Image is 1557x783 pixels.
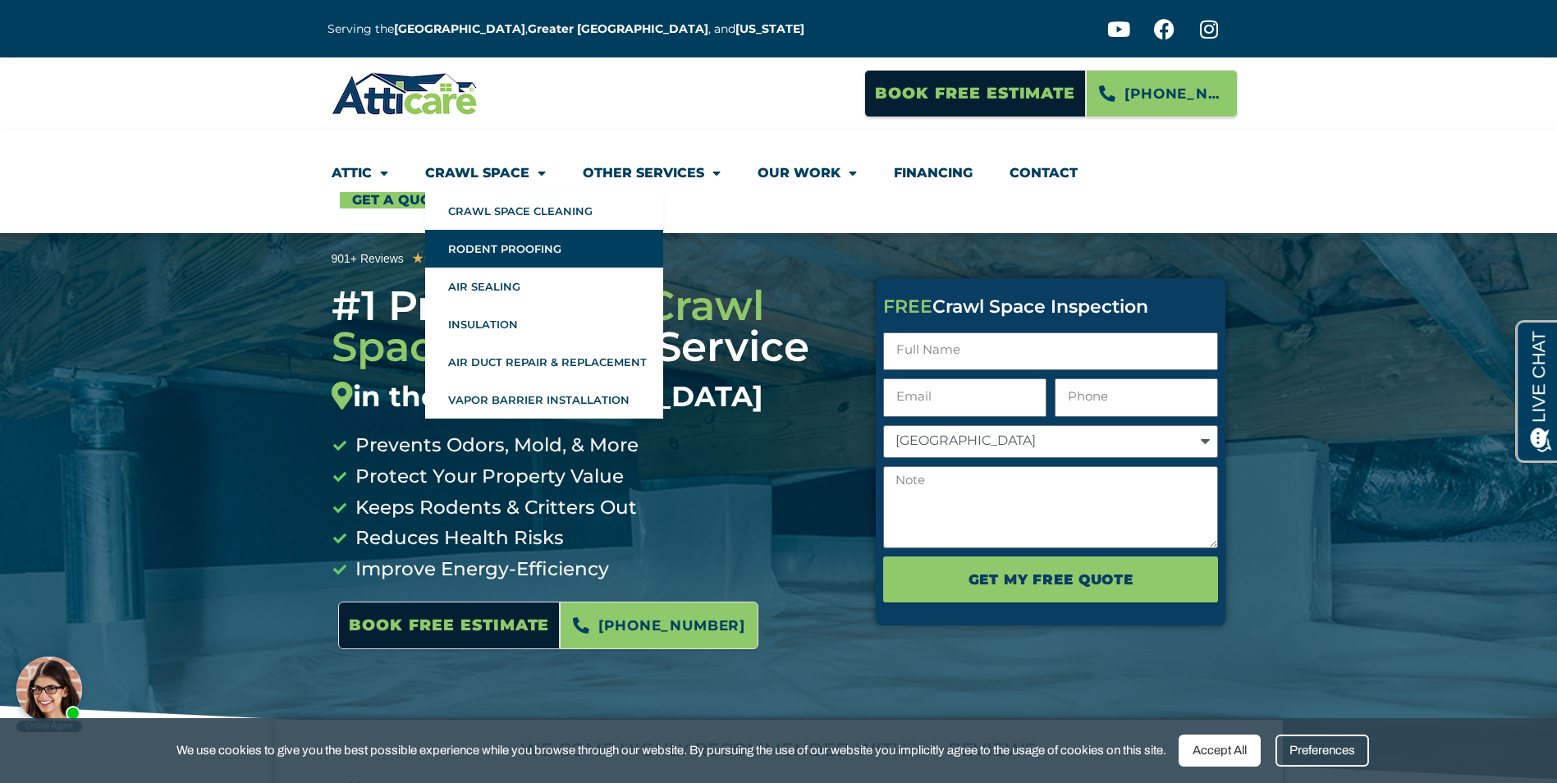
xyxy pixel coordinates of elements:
input: Email [883,378,1046,417]
div: Accept All [1179,735,1261,767]
iframe: Chat Invitation [8,611,271,734]
a: Air Duct Repair & Replacement [425,343,663,381]
i: ★ [412,248,424,269]
span: Opens a chat window [40,13,132,34]
input: Only numbers and phone characters (#, -, *, etc) are accepted. [1055,378,1218,417]
a: Greater [GEOGRAPHIC_DATA] [528,21,708,36]
input: Full Name [883,332,1218,371]
nav: Menu [332,154,1226,208]
div: 901+ Reviews [332,250,404,268]
span: Get My FREE Quote [969,565,1133,593]
span: Keeps Rodents & Critters Out [351,492,637,524]
a: Attic [332,154,388,192]
i: ★ [424,248,435,269]
a: Book Free Estimate [864,70,1086,117]
span: Protect Your Property Value [351,461,624,492]
a: Insulation [425,305,663,343]
div: Crawl Space Inspection [883,298,1218,316]
a: Financing [894,154,973,192]
a: Crawl Space Cleaning [425,192,663,230]
button: Get My FREE Quote [883,556,1218,602]
h3: #1 Professional Service [332,286,852,414]
span: We use cookies to give you the best possible experience while you browse through our website. By ... [176,740,1166,761]
a: Contact [1010,154,1078,192]
span: Crawl Space Cleaning [332,281,764,372]
div: Preferences [1275,735,1369,767]
div: in the [GEOGRAPHIC_DATA] [332,380,852,414]
span: [PHONE_NUMBER] [598,611,745,639]
a: Crawl Space [425,154,546,192]
div: 5/5 [412,248,469,269]
span: Reduces Health Risks [351,523,564,554]
a: Our Work [758,154,857,192]
a: Book Free Estimate [338,602,560,649]
a: Other Services [583,154,721,192]
a: Get A Quote [340,192,461,208]
a: Air Sealing [425,268,663,305]
span: Book Free Estimate [349,610,549,641]
span: Improve Energy-Efficiency [351,554,609,585]
a: [US_STATE] [735,21,804,36]
a: Rodent Proofing [425,230,663,268]
span: Prevents Odors, Mold, & More [351,430,639,461]
p: Serving the , , and [327,20,817,39]
span: [PHONE_NUMBER] [1124,80,1225,108]
a: [GEOGRAPHIC_DATA] [394,21,525,36]
a: [PHONE_NUMBER] [1086,70,1238,117]
span: Book Free Estimate [875,78,1075,109]
span: FREE [883,295,932,318]
ul: Crawl Space [425,192,663,419]
a: Vapor Barrier Installation [425,381,663,419]
a: [PHONE_NUMBER] [560,602,758,649]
